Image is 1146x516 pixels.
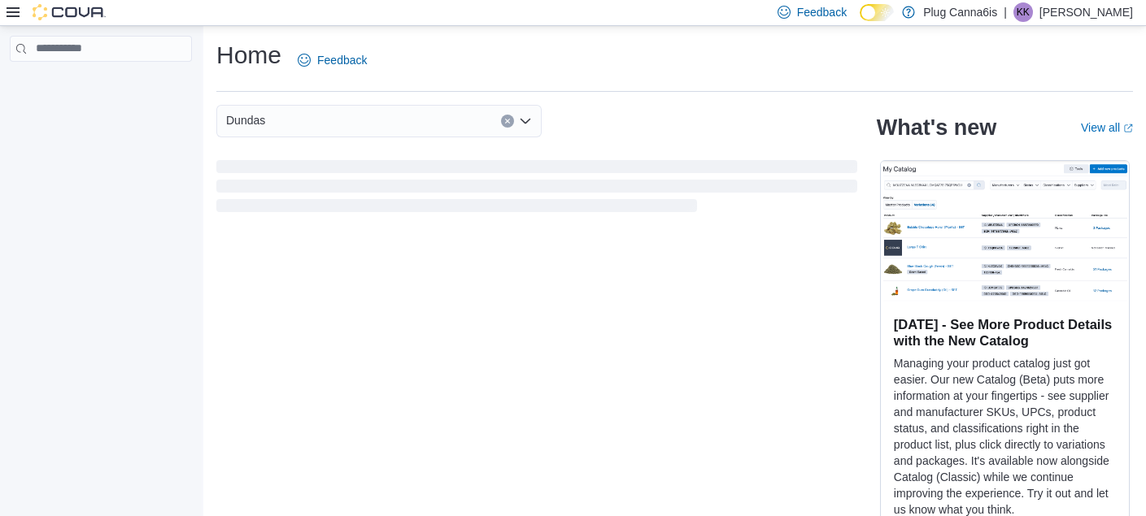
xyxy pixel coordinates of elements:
span: Dundas [226,111,265,130]
p: [PERSON_NAME] [1039,2,1133,22]
button: Clear input [501,115,514,128]
p: Plug Canna6is [923,2,997,22]
a: Feedback [291,44,373,76]
span: Feedback [797,4,847,20]
svg: External link [1123,124,1133,133]
span: KK [1017,2,1030,22]
h1: Home [216,39,281,72]
h2: What's new [877,115,996,141]
input: Dark Mode [860,4,894,21]
button: Open list of options [519,115,532,128]
span: Dark Mode [860,21,861,22]
span: Loading [216,163,857,215]
nav: Complex example [10,65,192,104]
h3: [DATE] - See More Product Details with the New Catalog [894,316,1116,349]
a: View allExternal link [1081,121,1133,134]
p: | [1004,2,1007,22]
div: Ketan Khetpal [1013,2,1033,22]
img: Cova [33,4,106,20]
span: Feedback [317,52,367,68]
